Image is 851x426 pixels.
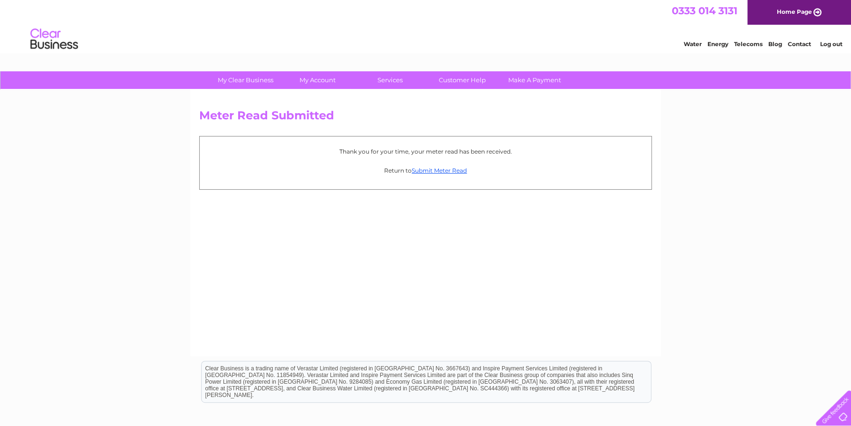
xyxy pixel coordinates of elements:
[412,167,467,174] a: Submit Meter Read
[707,40,728,48] a: Energy
[204,147,647,156] p: Thank you for your time, your meter read has been received.
[206,71,285,89] a: My Clear Business
[820,40,842,48] a: Log out
[204,166,647,175] p: Return to
[423,71,502,89] a: Customer Help
[202,5,651,46] div: Clear Business is a trading name of Verastar Limited (registered in [GEOGRAPHIC_DATA] No. 3667643...
[734,40,763,48] a: Telecoms
[279,71,357,89] a: My Account
[684,40,702,48] a: Water
[495,71,574,89] a: Make A Payment
[199,109,652,127] h2: Meter Read Submitted
[788,40,811,48] a: Contact
[351,71,429,89] a: Services
[672,5,737,17] a: 0333 014 3131
[768,40,782,48] a: Blog
[30,25,78,54] img: logo.png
